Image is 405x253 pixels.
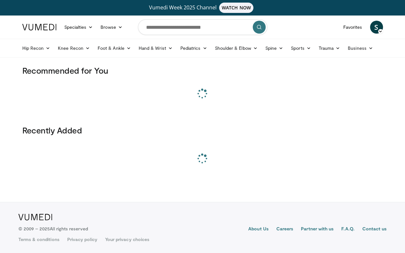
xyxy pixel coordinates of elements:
a: Favorites [339,21,366,34]
img: VuMedi Logo [22,24,57,30]
h3: Recommended for You [22,65,383,76]
a: About Us [248,226,269,233]
a: Careers [276,226,293,233]
a: Hip Recon [18,42,54,55]
a: Partner with us [301,226,334,233]
img: VuMedi Logo [18,214,52,220]
a: Business [344,42,377,55]
input: Search topics, interventions [138,19,267,35]
a: Your privacy choices [105,236,149,243]
a: Pediatrics [176,42,211,55]
a: Terms & conditions [18,236,59,243]
a: Privacy policy [67,236,97,243]
a: Contact us [362,226,387,233]
a: Specialties [60,21,97,34]
a: Sports [287,42,315,55]
a: Knee Recon [54,42,94,55]
a: Hand & Wrist [135,42,176,55]
a: Vumedi Week 2025 ChannelWATCH NOW [23,3,382,13]
p: © 2009 – 2025 [18,226,88,232]
a: Shoulder & Elbow [211,42,261,55]
a: Browse [97,21,126,34]
h3: Recently Added [22,125,383,135]
a: S [370,21,383,34]
span: WATCH NOW [219,3,253,13]
a: Foot & Ankle [94,42,135,55]
a: Trauma [315,42,344,55]
a: F.A.Q. [341,226,354,233]
span: All rights reserved [50,226,88,231]
a: Spine [261,42,287,55]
